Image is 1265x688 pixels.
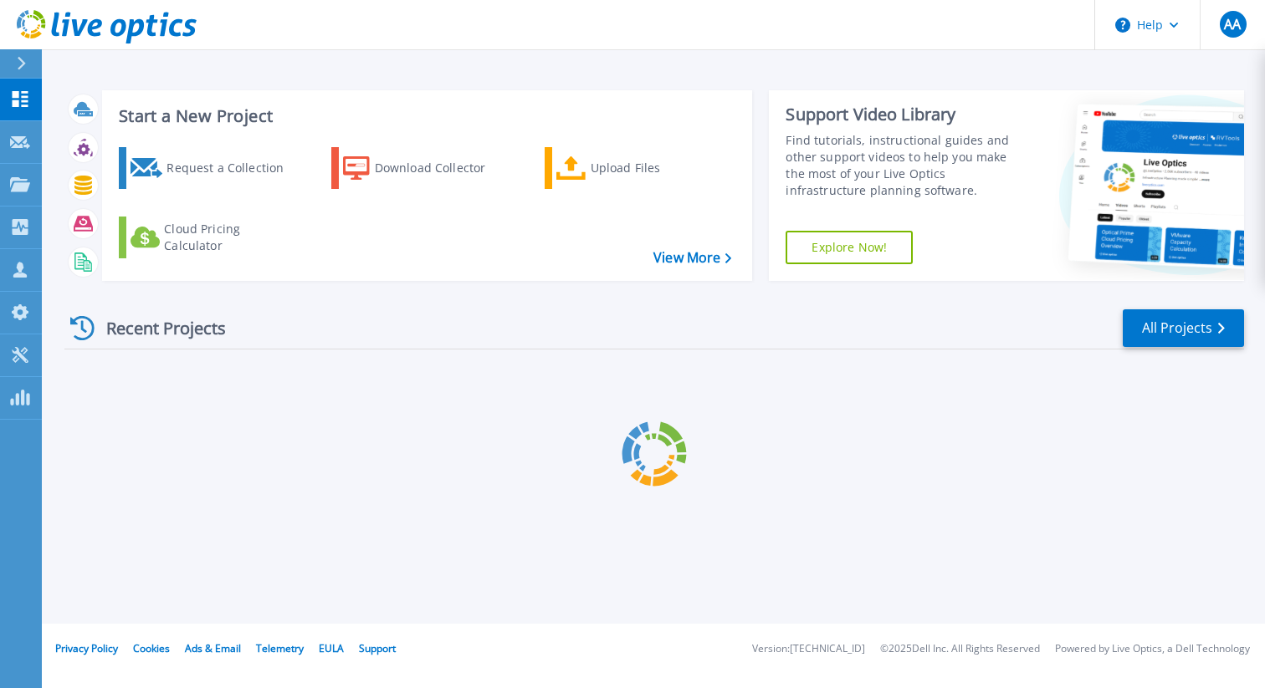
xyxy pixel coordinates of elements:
[166,151,300,185] div: Request a Collection
[1224,18,1241,31] span: AA
[119,217,305,258] a: Cloud Pricing Calculator
[1055,644,1250,655] li: Powered by Live Optics, a Dell Technology
[752,644,865,655] li: Version: [TECHNICAL_ID]
[786,104,1024,125] div: Support Video Library
[55,641,118,655] a: Privacy Policy
[359,641,396,655] a: Support
[1123,309,1244,347] a: All Projects
[319,641,344,655] a: EULA
[119,147,305,189] a: Request a Collection
[133,641,170,655] a: Cookies
[185,641,241,655] a: Ads & Email
[64,308,248,349] div: Recent Projects
[591,151,725,185] div: Upload Files
[545,147,731,189] a: Upload Files
[880,644,1040,655] li: © 2025 Dell Inc. All Rights Reserved
[375,151,509,185] div: Download Collector
[653,250,731,266] a: View More
[164,221,298,254] div: Cloud Pricing Calculator
[256,641,304,655] a: Telemetry
[119,107,731,125] h3: Start a New Project
[786,231,913,264] a: Explore Now!
[331,147,518,189] a: Download Collector
[786,132,1024,199] div: Find tutorials, instructional guides and other support videos to help you make the most of your L...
